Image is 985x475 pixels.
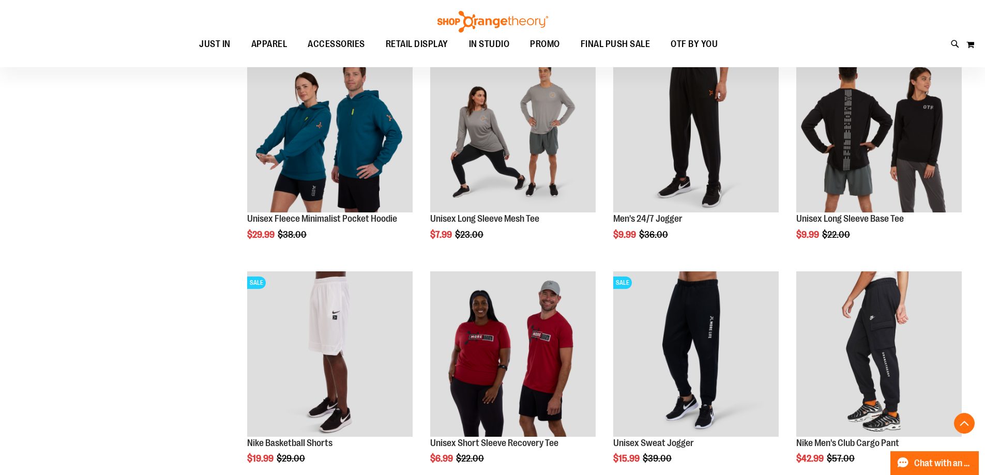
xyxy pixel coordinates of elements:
[822,229,852,240] span: $22.00
[247,229,276,240] span: $29.99
[796,47,962,212] img: Product image for Unisex Long Sleeve Base Tee
[796,213,904,224] a: Unisex Long Sleeve Base Tee
[425,42,601,266] div: product
[796,229,821,240] span: $9.99
[277,453,307,464] span: $29.00
[308,33,365,56] span: ACCESSORIES
[459,33,520,56] a: IN STUDIO
[796,271,962,438] a: Product image for Nike Mens Club Cargo Pant
[247,271,413,438] a: Product image for Nike Basketball ShortsSALE
[469,33,510,56] span: IN STUDIO
[430,453,454,464] span: $6.99
[199,33,231,56] span: JUST IN
[613,229,638,240] span: $9.99
[247,438,332,448] a: Nike Basketball Shorts
[247,47,413,214] a: Unisex Fleece Minimalist Pocket Hoodie
[456,453,486,464] span: $22.00
[796,271,962,437] img: Product image for Nike Mens Club Cargo Pant
[890,451,979,475] button: Chat with an Expert
[375,33,459,56] a: RETAIL DISPLAY
[608,42,784,266] div: product
[430,271,596,438] a: Product image for Unisex SS Recovery Tee
[455,229,485,240] span: $23.00
[247,213,397,224] a: Unisex Fleece Minimalist Pocket Hoodie
[581,33,650,56] span: FINAL PUSH SALE
[241,33,298,56] a: APPAREL
[643,453,673,464] span: $39.00
[570,33,661,56] a: FINAL PUSH SALE
[671,33,718,56] span: OTF BY YOU
[796,47,962,214] a: Product image for Unisex Long Sleeve Base Tee
[247,271,413,437] img: Product image for Nike Basketball Shorts
[242,42,418,266] div: product
[613,47,779,214] a: Product image for 24/7 JoggerSALE
[278,229,308,240] span: $38.00
[189,33,241,56] a: JUST IN
[796,438,899,448] a: Nike Men's Club Cargo Pant
[613,271,779,438] a: Product image for Unisex Sweat JoggerSALE
[530,33,560,56] span: PROMO
[954,413,975,434] button: Back To Top
[247,47,413,212] img: Unisex Fleece Minimalist Pocket Hoodie
[297,33,375,56] a: ACCESSORIES
[430,271,596,437] img: Product image for Unisex SS Recovery Tee
[520,33,570,56] a: PROMO
[914,458,973,468] span: Chat with an Expert
[430,47,596,212] img: Unisex Long Sleeve Mesh Tee primary image
[386,33,448,56] span: RETAIL DISPLAY
[430,47,596,214] a: Unisex Long Sleeve Mesh Tee primary image
[613,213,683,224] a: Men's 24/7 Jogger
[436,11,550,33] img: Shop Orangetheory
[613,438,694,448] a: Unisex Sweat Jogger
[430,438,558,448] a: Unisex Short Sleeve Recovery Tee
[660,33,728,56] a: OTF BY YOU
[430,213,539,224] a: Unisex Long Sleeve Mesh Tee
[430,229,453,240] span: $7.99
[791,42,967,266] div: product
[639,229,670,240] span: $36.00
[613,271,779,437] img: Product image for Unisex Sweat Jogger
[613,277,632,289] span: SALE
[613,453,641,464] span: $15.99
[251,33,287,56] span: APPAREL
[247,277,266,289] span: SALE
[827,453,856,464] span: $57.00
[796,453,825,464] span: $42.99
[613,47,779,212] img: Product image for 24/7 Jogger
[247,453,275,464] span: $19.99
